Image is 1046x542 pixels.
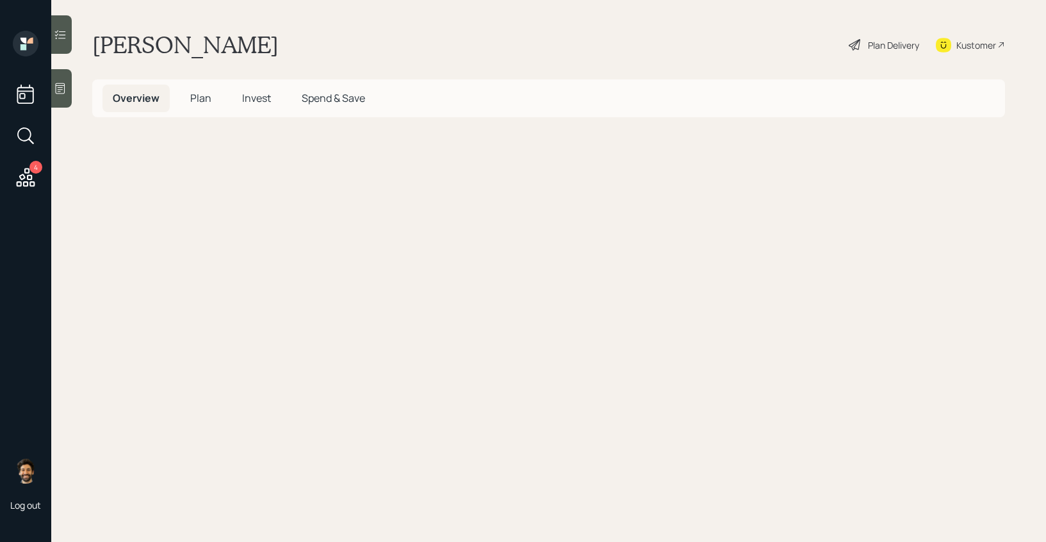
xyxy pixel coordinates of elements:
[956,38,996,52] div: Kustomer
[29,161,42,174] div: 4
[92,31,279,59] h1: [PERSON_NAME]
[868,38,919,52] div: Plan Delivery
[190,91,211,105] span: Plan
[113,91,159,105] span: Overview
[13,458,38,484] img: eric-schwartz-headshot.png
[302,91,365,105] span: Spend & Save
[242,91,271,105] span: Invest
[10,499,41,511] div: Log out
